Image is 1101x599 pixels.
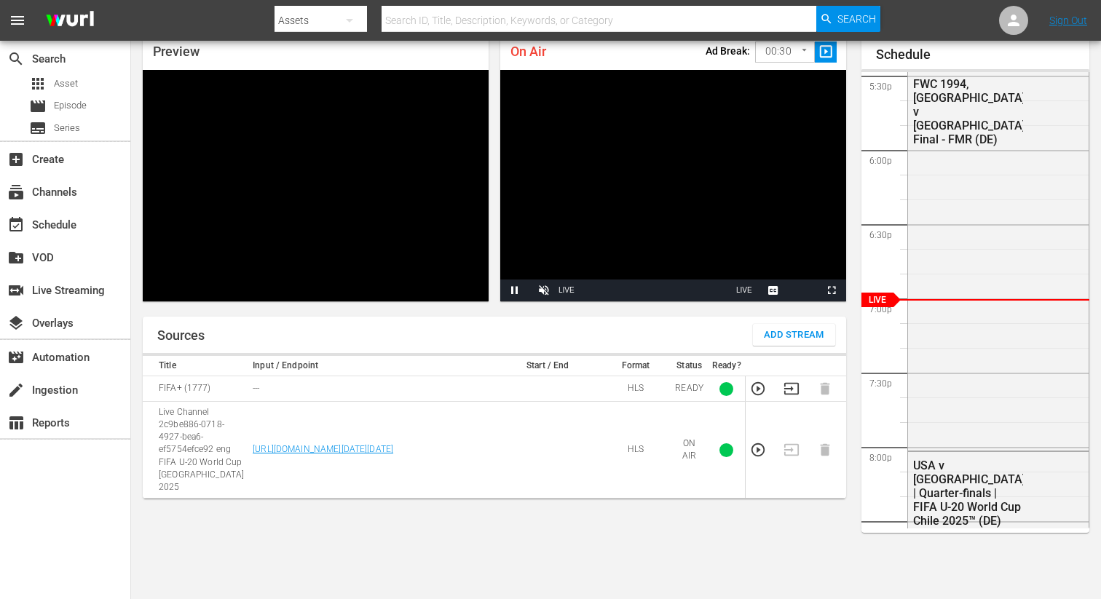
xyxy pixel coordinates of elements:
[913,77,1023,146] div: FWC 1994, [GEOGRAPHIC_DATA] v [GEOGRAPHIC_DATA], Final - FMR (DE)
[837,6,876,32] span: Search
[153,44,200,59] span: Preview
[7,249,25,266] span: VOD
[7,50,25,68] span: Search
[143,70,489,301] div: Video Player
[671,356,708,376] th: Status
[817,279,846,301] button: Fullscreen
[510,44,546,59] span: On Air
[7,349,25,366] span: Automation
[54,98,87,113] span: Episode
[913,459,1023,528] div: USA v [GEOGRAPHIC_DATA] | Quarter-finals | FIFA U-20 World Cup Chile 2025™ (DE)
[706,45,750,57] p: Ad Break:
[1049,15,1087,26] a: Sign Out
[559,279,575,301] div: LIVE
[143,376,248,402] td: FIFA+ (1777)
[253,444,393,454] a: [URL][DOMAIN_NAME][DATE][DATE]
[818,44,834,60] span: slideshow_sharp
[7,216,25,234] span: Schedule
[29,75,47,92] span: Asset
[730,279,759,301] button: Seek to live, currently playing live
[157,328,205,343] h1: Sources
[35,4,105,38] img: ans4CAIJ8jUAAAAAAAAAAAAAAAAAAAAAAAAgQb4GAAAAAAAAAAAAAAAAAAAAAAAAJMjXAAAAAAAAAAAAAAAAAAAAAAAAgAT5G...
[143,356,248,376] th: Title
[708,356,746,376] th: Ready?
[9,12,26,29] span: menu
[784,381,800,397] button: Transition
[143,402,248,499] td: Live Channel 2c9be886-0718-4927-bea6-ef5754efce92 eng FIFA U-20 World Cup [GEOGRAPHIC_DATA] 2025
[601,402,671,499] td: HLS
[816,6,880,32] button: Search
[671,376,708,402] td: READY
[7,314,25,332] span: Overlays
[671,402,708,499] td: ON AIR
[601,376,671,402] td: HLS
[601,356,671,376] th: Format
[755,38,815,66] div: 00:30
[788,279,817,301] button: Picture-in-Picture
[7,381,25,399] span: Ingestion
[29,119,47,137] span: Series
[54,76,78,91] span: Asset
[736,286,752,294] span: LIVE
[248,356,495,376] th: Input / Endpoint
[7,183,25,201] span: Channels
[529,279,559,301] button: Unmute
[500,70,846,301] div: Video Player
[495,356,601,376] th: Start / End
[7,151,25,168] span: Create
[764,327,824,344] span: Add Stream
[29,98,47,115] span: Episode
[54,121,80,135] span: Series
[7,282,25,299] span: Live Streaming
[248,376,495,402] td: ---
[876,47,1089,62] h1: Schedule
[753,324,835,346] button: Add Stream
[7,414,25,432] span: Reports
[500,279,529,301] button: Pause
[759,279,788,301] button: Captions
